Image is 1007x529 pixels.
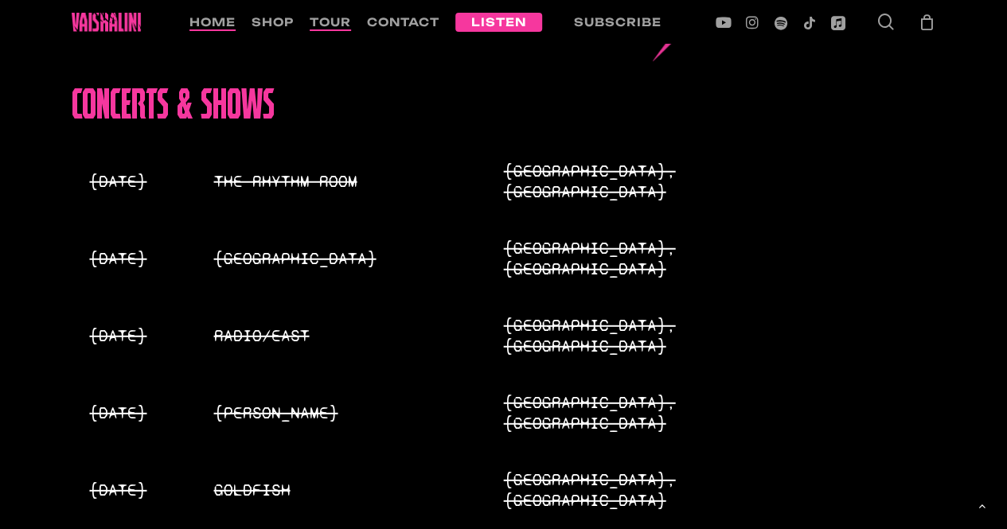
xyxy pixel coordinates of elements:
[822,169,915,195] a: Tickets
[503,316,793,357] div: [GEOGRAPHIC_DATA], [GEOGRAPHIC_DATA]
[213,172,503,193] div: The Rhythm Room
[367,15,439,29] a: contact
[503,161,793,203] div: [GEOGRAPHIC_DATA], [GEOGRAPHIC_DATA]
[503,393,793,434] div: [GEOGRAPHIC_DATA], [GEOGRAPHIC_DATA]
[89,480,213,501] div: [DATE]
[558,15,677,29] a: Subscribe
[310,15,351,29] a: tour
[213,326,503,347] div: Radio/East
[918,14,935,31] a: Cart
[89,172,213,193] div: [DATE]
[503,239,793,280] div: [GEOGRAPHIC_DATA], [GEOGRAPHIC_DATA]
[213,249,503,270] div: [GEOGRAPHIC_DATA]
[213,403,503,424] div: [PERSON_NAME]
[970,495,993,518] a: Back to top
[471,15,526,29] span: listen
[503,470,793,511] div: [GEOGRAPHIC_DATA], [GEOGRAPHIC_DATA]
[72,88,935,120] h2: concerts & shows
[822,478,915,504] a: Tickets
[189,15,236,29] a: home
[822,401,915,426] a: Tickets
[89,326,213,347] div: [DATE]
[89,403,213,424] div: [DATE]
[72,13,141,32] img: Vaishalini
[574,15,662,29] span: Subscribe
[822,324,915,349] a: Tickets
[89,249,213,270] div: [DATE]
[213,480,503,501] div: Goldfish
[455,15,542,29] a: listen
[822,247,915,272] a: Tickets
[252,15,294,29] a: shop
